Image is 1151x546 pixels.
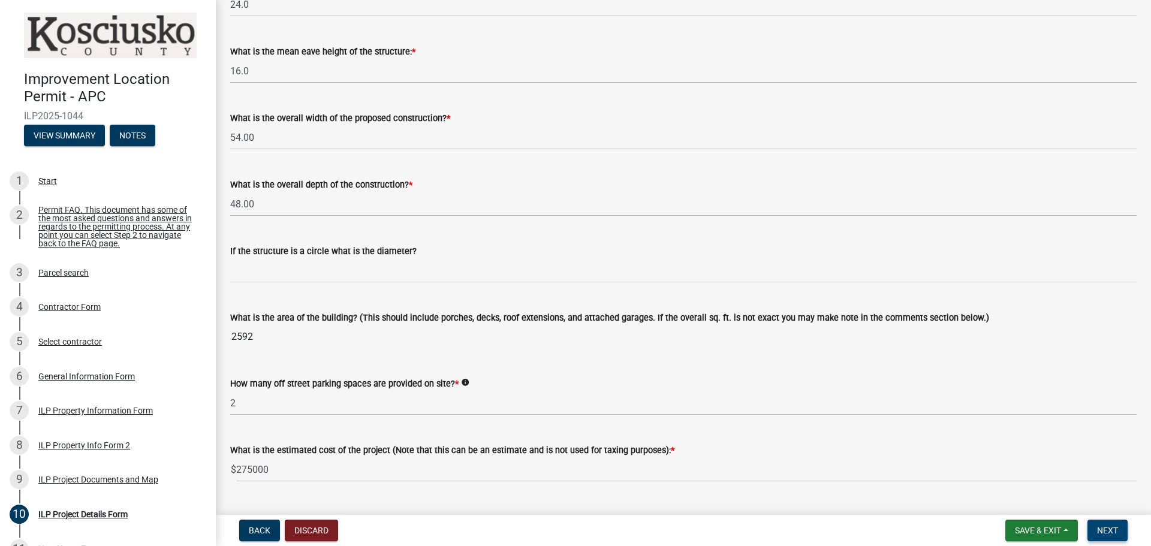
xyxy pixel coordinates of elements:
[24,13,197,58] img: Kosciusko County, Indiana
[461,378,469,387] i: info
[38,177,57,185] div: Start
[239,520,280,541] button: Back
[10,263,29,282] div: 3
[10,470,29,489] div: 9
[38,337,102,346] div: Select contractor
[38,269,89,277] div: Parcel search
[110,125,155,146] button: Notes
[230,314,989,322] label: What is the area of the building? (This should include porches, decks, roof extensions, and attac...
[10,436,29,455] div: 8
[38,441,130,450] div: ILP Property Info Form 2
[10,297,29,316] div: 4
[38,510,128,518] div: ILP Project Details Form
[230,48,415,56] label: What is the mean eave height of the structure:
[10,505,29,524] div: 10
[1015,526,1061,535] span: Save & Exit
[110,131,155,141] wm-modal-confirm: Notes
[230,447,674,455] label: What is the estimated cost of the project (Note that this can be an estimate and is not used for ...
[10,206,29,225] div: 2
[230,248,417,256] label: If the structure is a circle what is the diameter?
[24,125,105,146] button: View Summary
[230,457,237,482] span: $
[1005,520,1078,541] button: Save & Exit
[230,181,412,189] label: What is the overall depth of the construction?
[38,206,197,248] div: Permit FAQ. This document has some of the most asked questions and answers in regards to the perm...
[10,401,29,420] div: 7
[24,71,206,105] h4: Improvement Location Permit - APC
[1097,526,1118,535] span: Next
[285,520,338,541] button: Discard
[1087,520,1128,541] button: Next
[10,171,29,191] div: 1
[38,406,153,415] div: ILP Property Information Form
[230,380,459,388] label: How many off street parking spaces are provided on site?
[10,332,29,351] div: 5
[38,303,101,311] div: Contractor Form
[249,526,270,535] span: Back
[24,110,192,122] span: ILP2025-1044
[230,114,450,123] label: What is the overall width of the proposed construction?
[24,131,105,141] wm-modal-confirm: Summary
[38,372,135,381] div: General Information Form
[10,367,29,386] div: 6
[38,475,158,484] div: ILP Project Documents and Map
